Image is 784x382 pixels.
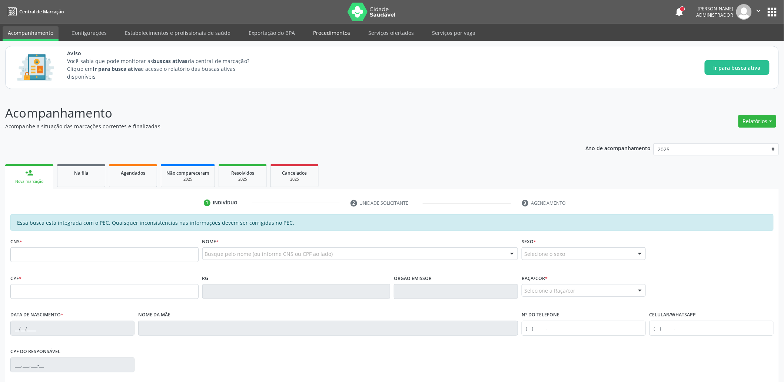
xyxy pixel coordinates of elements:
label: Data de nascimento [10,309,63,321]
a: Configurações [66,26,112,39]
span: Selecione o sexo [524,250,565,258]
span: Administrador [697,12,734,18]
input: ___.___.___-__ [10,358,134,372]
label: Raça/cor [522,273,548,284]
span: Na fila [74,170,88,176]
label: Nome [202,236,219,247]
span: Resolvidos [231,170,254,176]
label: CNS [10,236,22,247]
span: Central de Marcação [19,9,64,15]
p: Acompanhe a situação das marcações correntes e finalizadas [5,122,547,130]
span: Cancelados [282,170,307,176]
button: apps [766,6,779,19]
i:  [755,7,763,15]
a: Serviços ofertados [363,26,419,39]
label: RG [202,273,209,284]
a: Estabelecimentos e profissionais de saúde [120,26,236,39]
a: Central de Marcação [5,6,64,18]
div: Indivíduo [213,200,238,206]
a: Procedimentos [308,26,355,39]
button: Ir para busca ativa [705,60,770,75]
label: Órgão emissor [394,273,432,284]
div: [PERSON_NAME] [697,6,734,12]
strong: Ir para busca ativa [93,65,141,72]
div: Essa busca está integrada com o PEC. Quaisquer inconsistências nas informações devem ser corrigid... [10,214,774,231]
img: img [736,4,752,20]
div: 2025 [166,177,209,182]
button: Relatórios [738,115,776,128]
label: Celular/WhatsApp [650,309,696,321]
a: Acompanhamento [3,26,59,41]
button: notifications [674,7,685,17]
div: Nova marcação [10,179,48,184]
a: Serviços por vaga [427,26,481,39]
span: Agendados [121,170,145,176]
div: 1 [204,200,210,206]
div: 2025 [276,177,313,182]
div: person_add [25,169,33,177]
span: Não compareceram [166,170,209,176]
span: Busque pelo nome (ou informe CNS ou CPF ao lado) [205,250,333,258]
label: CPF do responsável [10,346,60,358]
a: Exportação do BPA [243,26,300,39]
div: 2025 [224,177,261,182]
label: CPF [10,273,21,284]
label: Nº do Telefone [522,309,559,321]
span: Selecione a Raça/cor [524,287,575,294]
p: Ano de acompanhamento [585,143,651,152]
input: __/__/____ [10,321,134,336]
label: Sexo [522,236,536,247]
p: Você sabia que pode monitorar as da central de marcação? Clique em e acesse o relatório das busca... [67,57,263,80]
strong: buscas ativas [153,57,187,65]
input: (__) _____-_____ [522,321,646,336]
span: Aviso [67,49,263,57]
button:  [752,4,766,20]
p: Acompanhamento [5,104,547,122]
input: (__) _____-_____ [650,321,774,336]
span: Ir para busca ativa [714,64,761,72]
img: Imagem de CalloutCard [14,51,57,84]
label: Nome da mãe [138,309,170,321]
